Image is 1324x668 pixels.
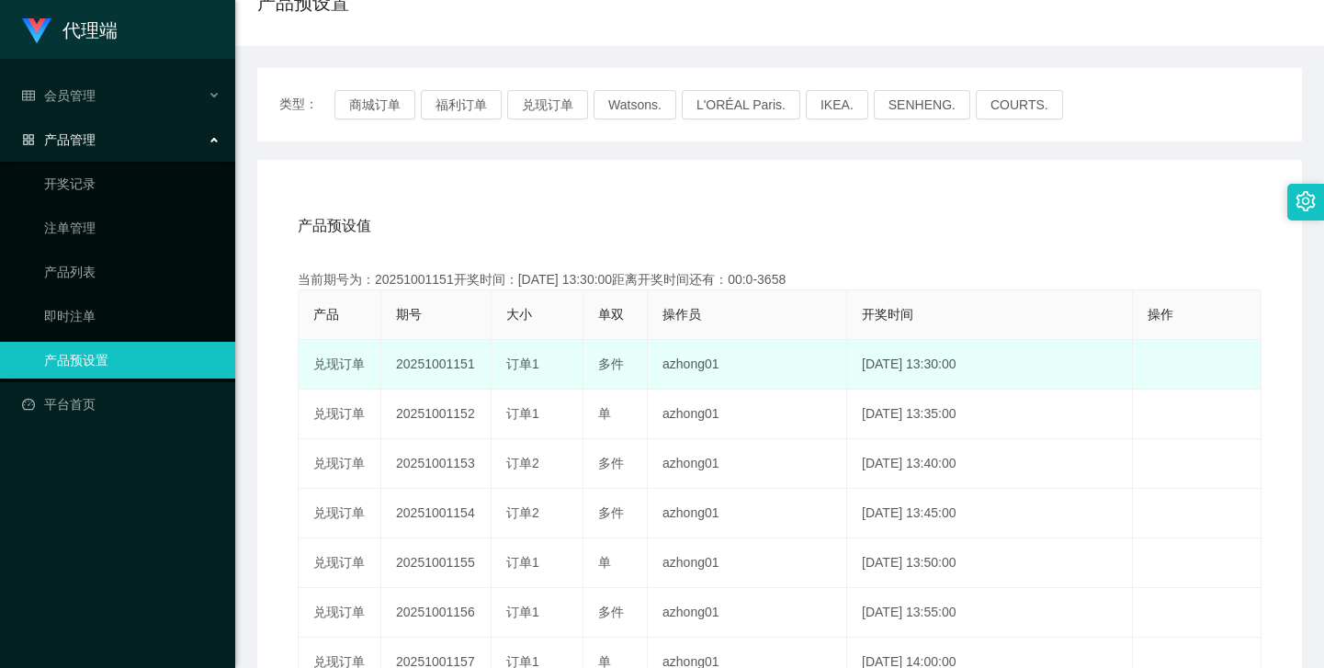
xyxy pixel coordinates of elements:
td: 20251001152 [381,390,492,439]
a: 产品列表 [44,254,221,290]
td: 20251001154 [381,489,492,538]
span: 操作员 [662,307,701,322]
a: 代理端 [22,22,118,37]
td: 20251001155 [381,538,492,588]
button: 兑现订单 [507,90,588,119]
td: 20251001151 [381,340,492,390]
span: 会员管理 [22,88,96,103]
td: [DATE] 13:55:00 [847,588,1133,638]
span: 订单1 [506,555,539,570]
span: 单双 [598,307,624,322]
a: 图标: dashboard平台首页 [22,386,221,423]
button: Watsons. [594,90,676,119]
h1: 代理端 [62,1,118,60]
td: azhong01 [648,588,847,638]
span: 开奖时间 [862,307,913,322]
button: IKEA. [806,90,868,119]
td: 20251001153 [381,439,492,489]
img: logo.9652507e.png [22,18,51,44]
td: 兑现订单 [299,489,381,538]
span: 订单1 [506,406,539,421]
i: 图标: setting [1296,191,1316,211]
button: 商城订单 [334,90,415,119]
span: 订单2 [506,505,539,520]
td: azhong01 [648,439,847,489]
td: 兑现订单 [299,439,381,489]
span: 订单1 [506,357,539,371]
td: 兑现订单 [299,538,381,588]
td: [DATE] 13:35:00 [847,390,1133,439]
span: 多件 [598,505,624,520]
td: 兑现订单 [299,340,381,390]
button: COURTS. [976,90,1063,119]
td: 兑现订单 [299,588,381,638]
td: azhong01 [648,538,847,588]
div: 当前期号为：20251001151开奖时间：[DATE] 13:30:00距离开奖时间还有：00:0-3658 [298,270,1262,289]
button: 福利订单 [421,90,502,119]
td: [DATE] 13:50:00 [847,538,1133,588]
span: 大小 [506,307,532,322]
i: 图标: appstore-o [22,133,35,146]
span: 多件 [598,456,624,470]
button: SENHENG. [874,90,970,119]
span: 产品预设值 [298,215,371,237]
td: 兑现订单 [299,390,381,439]
span: 产品管理 [22,132,96,147]
i: 图标: table [22,89,35,102]
td: [DATE] 13:45:00 [847,489,1133,538]
span: 单 [598,406,611,421]
span: 订单1 [506,605,539,619]
span: 产品 [313,307,339,322]
button: L'ORÉAL Paris. [682,90,800,119]
span: 多件 [598,357,624,371]
td: [DATE] 13:40:00 [847,439,1133,489]
span: 单 [598,555,611,570]
a: 开奖记录 [44,165,221,202]
a: 即时注单 [44,298,221,334]
td: azhong01 [648,340,847,390]
td: azhong01 [648,390,847,439]
span: 操作 [1148,307,1173,322]
span: 期号 [396,307,422,322]
span: 类型： [279,90,334,119]
span: 多件 [598,605,624,619]
td: [DATE] 13:30:00 [847,340,1133,390]
span: 订单2 [506,456,539,470]
td: azhong01 [648,489,847,538]
a: 产品预设置 [44,342,221,379]
td: 20251001156 [381,588,492,638]
a: 注单管理 [44,209,221,246]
